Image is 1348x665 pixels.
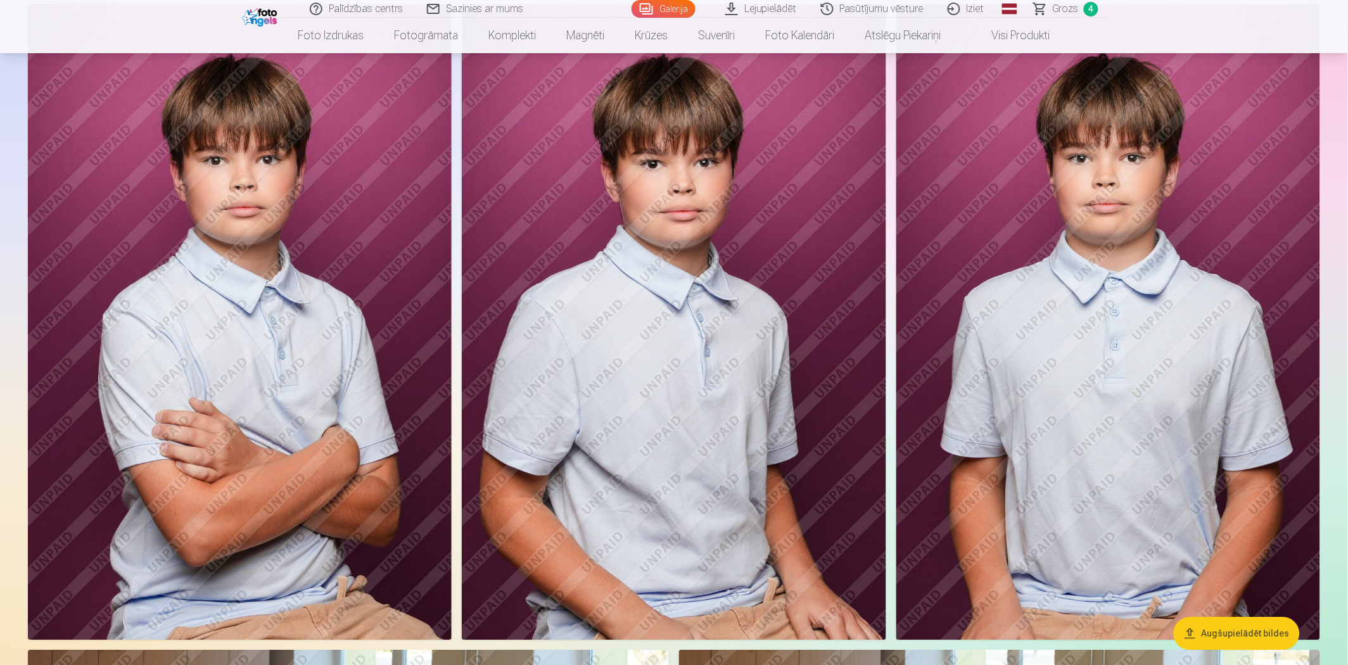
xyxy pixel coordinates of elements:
[283,18,379,53] a: Foto izdrukas
[474,18,552,53] a: Komplekti
[1084,2,1098,16] span: 4
[379,18,474,53] a: Fotogrāmata
[957,18,1065,53] a: Visi produkti
[242,5,281,27] img: /fa1
[1053,1,1079,16] span: Grozs
[850,18,957,53] a: Atslēgu piekariņi
[620,18,684,53] a: Krūzes
[751,18,850,53] a: Foto kalendāri
[552,18,620,53] a: Magnēti
[684,18,751,53] a: Suvenīri
[1174,617,1300,650] button: Augšupielādēt bildes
